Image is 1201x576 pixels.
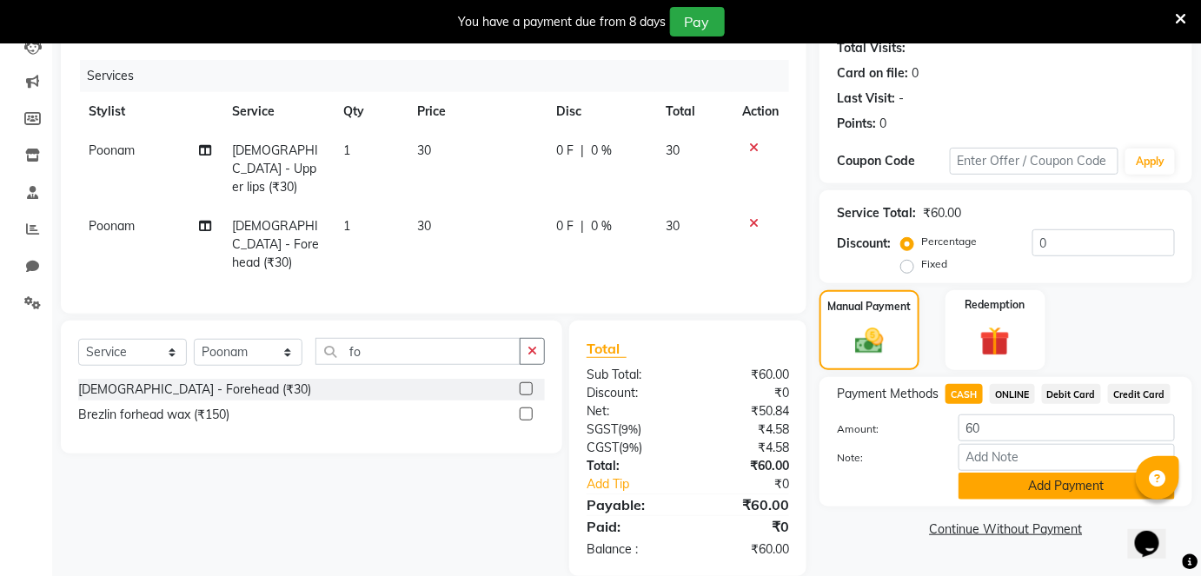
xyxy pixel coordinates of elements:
label: Note: [824,450,946,466]
div: Discount: [837,235,891,253]
div: Last Visit: [837,89,895,108]
div: Points: [837,115,876,133]
button: Apply [1125,149,1175,175]
span: Credit Card [1108,384,1171,404]
span: | [581,142,584,160]
span: Poonam [89,142,135,158]
a: Continue Without Payment [823,520,1189,539]
span: SGST [587,421,618,437]
div: You have a payment due from 8 days [459,13,667,31]
button: Pay [670,7,725,36]
a: Add Tip [574,475,707,493]
div: Brezlin forhead wax (₹150) [78,406,229,424]
span: 1 [343,218,350,234]
span: Total [587,340,627,358]
div: ₹50.84 [687,402,802,420]
span: 0 F [556,142,574,160]
div: Discount: [574,384,688,402]
span: Payment Methods [837,385,939,403]
span: CGST [587,440,619,455]
button: Add Payment [959,473,1175,500]
span: 30 [418,218,432,234]
input: Enter Offer / Coupon Code [950,148,1119,175]
div: Sub Total: [574,366,688,384]
span: 30 [418,142,432,158]
input: Add Note [959,444,1175,471]
span: Poonam [89,218,135,234]
div: Net: [574,402,688,420]
span: 0 F [556,217,574,235]
th: Action [732,92,789,131]
th: Total [655,92,732,131]
div: Payable: [574,494,688,515]
span: CASH [946,384,983,404]
th: Disc [546,92,655,131]
th: Service [222,92,333,131]
label: Amount: [824,421,946,437]
label: Fixed [921,256,947,272]
input: Search or Scan [315,338,521,365]
div: ₹0 [687,516,802,537]
span: 0 % [591,217,612,235]
th: Stylist [78,92,222,131]
div: Total Visits: [837,39,906,57]
div: Balance : [574,540,688,559]
div: [DEMOGRAPHIC_DATA] - Forehead (₹30) [78,381,311,399]
div: 0 [879,115,886,133]
span: [DEMOGRAPHIC_DATA] - Forehead (₹30) [232,218,319,270]
span: [DEMOGRAPHIC_DATA] - Upper lips (₹30) [232,142,318,195]
span: 9% [622,440,639,454]
th: Qty [333,92,407,131]
img: _cash.svg [846,325,892,358]
div: ₹60.00 [687,494,802,515]
div: Card on file: [837,64,908,83]
span: 30 [666,142,680,158]
div: ₹4.58 [687,439,802,457]
div: Paid: [574,516,688,537]
div: ₹0 [707,475,802,493]
div: ₹60.00 [923,204,961,222]
label: Redemption [965,297,1025,313]
span: ONLINE [990,384,1035,404]
input: Amount [959,414,1175,441]
div: ₹60.00 [687,366,802,384]
label: Manual Payment [827,299,911,314]
div: Total: [574,457,688,475]
span: | [581,217,584,235]
span: 30 [666,218,680,234]
div: ₹0 [687,384,802,402]
div: 0 [912,64,919,83]
iframe: chat widget [1128,506,1184,559]
div: Service Total: [837,204,916,222]
div: - [899,89,904,108]
span: 1 [343,142,350,158]
div: Services [80,60,802,92]
div: ₹60.00 [687,457,802,475]
img: _gift.svg [971,323,1019,361]
div: ₹60.00 [687,540,802,559]
div: ( ) [574,439,688,457]
span: 9% [621,422,638,436]
label: Percentage [921,234,977,249]
div: ( ) [574,420,688,439]
span: Debit Card [1042,384,1102,404]
th: Price [408,92,547,131]
span: 0 % [591,142,612,160]
div: Coupon Code [837,152,950,170]
div: ₹4.58 [687,420,802,439]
